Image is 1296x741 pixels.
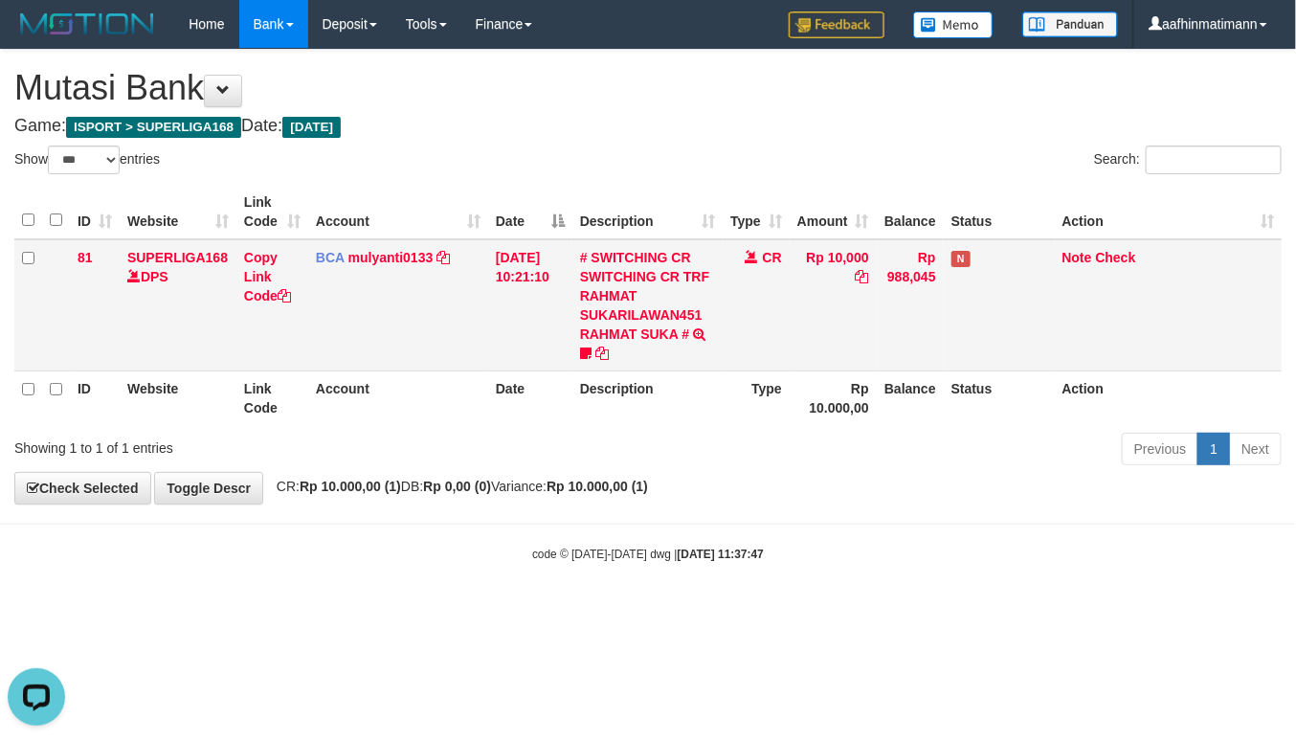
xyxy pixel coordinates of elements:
strong: Rp 0,00 (0) [423,479,491,494]
th: Type: activate to sort column ascending [723,185,790,239]
a: Check Selected [14,472,151,505]
span: Has Note [951,251,971,267]
input: Search: [1146,146,1282,174]
span: 81 [78,250,93,265]
a: 1 [1197,433,1230,465]
th: Type [723,370,790,425]
th: Link Code [236,370,308,425]
span: ISPORT > SUPERLIGA168 [66,117,241,138]
th: Rp 10.000,00 [790,370,877,425]
th: Date [488,370,572,425]
label: Show entries [14,146,160,174]
div: Showing 1 to 1 of 1 entries [14,431,525,458]
th: Action: activate to sort column ascending [1055,185,1282,239]
img: panduan.png [1022,11,1118,37]
th: ID [70,370,120,425]
td: DPS [120,239,236,371]
th: Balance [877,185,944,239]
a: # SWITCHING CR SWITCHING CR TRF RAHMAT SUKARILAWAN451 RAHMAT SUKA # [580,250,709,342]
a: Next [1229,433,1282,465]
small: code © [DATE]-[DATE] dwg | [532,548,764,561]
a: SUPERLIGA168 [127,250,228,265]
strong: [DATE] 11:37:47 [678,548,764,561]
a: Copy # SWITCHING CR SWITCHING CR TRF RAHMAT SUKARILAWAN451 RAHMAT SUKA # to clipboard [595,346,609,361]
button: Open LiveChat chat widget [8,8,65,65]
a: Previous [1122,433,1198,465]
th: Status [944,370,1055,425]
a: Note [1062,250,1092,265]
th: Status [944,185,1055,239]
label: Search: [1094,146,1282,174]
td: [DATE] 10:21:10 [488,239,572,371]
th: Date: activate to sort column descending [488,185,572,239]
span: CR: DB: Variance: [267,479,648,494]
th: Account: activate to sort column ascending [308,185,488,239]
span: CR [763,250,782,265]
strong: Rp 10.000,00 (1) [547,479,648,494]
th: Website [120,370,236,425]
th: Description: activate to sort column ascending [572,185,723,239]
a: Copy Rp 10,000 to clipboard [856,269,869,284]
img: MOTION_logo.png [14,10,160,38]
th: Action [1055,370,1282,425]
th: ID: activate to sort column ascending [70,185,120,239]
th: Account [308,370,488,425]
h4: Game: Date: [14,117,1282,136]
select: Showentries [48,146,120,174]
strong: Rp 10.000,00 (1) [300,479,401,494]
img: Button%20Memo.svg [913,11,994,38]
td: Rp 10,000 [790,239,877,371]
th: Amount: activate to sort column ascending [790,185,877,239]
th: Balance [877,370,944,425]
td: Rp 988,045 [877,239,944,371]
img: Feedback.jpg [789,11,884,38]
a: mulyanti0133 [348,250,434,265]
a: Copy Link Code [244,250,291,303]
th: Description [572,370,723,425]
span: BCA [316,250,345,265]
a: Copy mulyanti0133 to clipboard [436,250,450,265]
th: Link Code: activate to sort column ascending [236,185,308,239]
a: Check [1096,250,1136,265]
th: Website: activate to sort column ascending [120,185,236,239]
h1: Mutasi Bank [14,69,1282,107]
span: [DATE] [282,117,341,138]
a: Toggle Descr [154,472,263,505]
